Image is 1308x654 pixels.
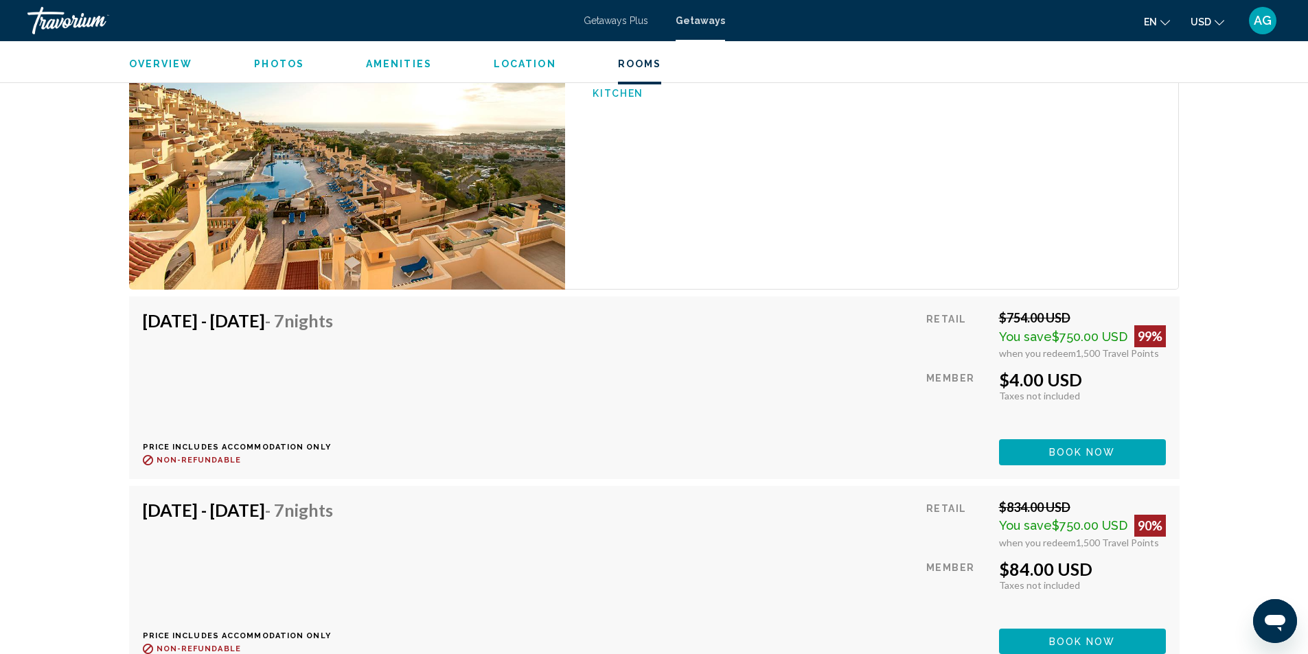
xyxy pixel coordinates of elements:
p: Kitchen [593,88,872,99]
span: Rooms [618,58,662,69]
span: Overview [129,58,193,69]
button: Amenities [366,58,432,70]
div: $754.00 USD [999,310,1166,325]
span: Non-refundable [157,644,241,653]
span: - 7 [265,310,333,331]
span: en [1144,16,1157,27]
span: Non-refundable [157,456,241,465]
button: Change language [1144,12,1170,32]
div: $4.00 USD [999,369,1166,390]
button: Change currency [1191,12,1224,32]
span: $750.00 USD [1052,518,1127,533]
button: Photos [254,58,304,70]
span: Nights [284,310,333,331]
span: You save [999,329,1052,344]
span: Book now [1049,636,1116,647]
button: Location [494,58,556,70]
span: $750.00 USD [1052,329,1127,344]
span: Location [494,58,556,69]
button: Book now [999,629,1166,654]
span: Photos [254,58,304,69]
span: 1,500 Travel Points [1076,537,1159,548]
button: User Menu [1245,6,1281,35]
p: Price includes accommodation only [143,631,343,640]
div: $834.00 USD [999,500,1166,515]
span: Taxes not included [999,579,1080,591]
div: 99% [1134,325,1166,347]
div: $84.00 USD [999,559,1166,579]
span: - 7 [265,500,333,520]
span: Book now [1049,447,1116,458]
h4: [DATE] - [DATE] [143,310,333,331]
a: Travorium [27,7,570,34]
span: AG [1254,14,1272,27]
div: Member [926,369,988,429]
span: when you redeem [999,347,1076,359]
span: when you redeem [999,537,1076,548]
div: Retail [926,310,988,359]
button: Rooms [618,58,662,70]
p: Price includes accommodation only [143,443,343,452]
span: 1,500 Travel Points [1076,347,1159,359]
div: 90% [1134,515,1166,537]
span: Amenities [366,58,432,69]
div: Member [926,559,988,618]
div: Retail [926,500,988,548]
span: USD [1191,16,1211,27]
h4: [DATE] - [DATE] [143,500,333,520]
iframe: לחצן לפתיחת חלון הודעות הטקסט [1253,599,1297,643]
a: Getaways [676,15,725,26]
button: Overview [129,58,193,70]
span: Nights [284,500,333,520]
button: Book now [999,439,1166,465]
a: Getaways Plus [584,15,648,26]
span: Taxes not included [999,390,1080,401]
span: You save [999,518,1052,533]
